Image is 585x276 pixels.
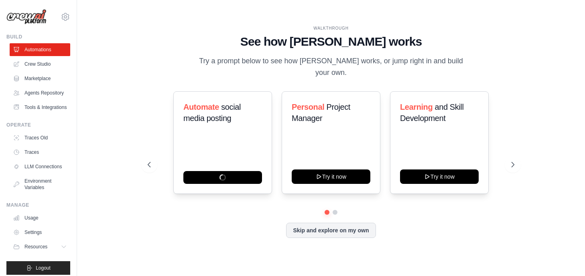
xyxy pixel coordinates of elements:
[10,226,70,239] a: Settings
[6,9,47,25] img: Logo
[10,58,70,71] a: Crew Studio
[10,72,70,85] a: Marketplace
[10,87,70,99] a: Agents Repository
[148,25,514,31] div: WALKTHROUGH
[10,43,70,56] a: Automations
[292,169,370,184] button: Try it now
[10,240,70,253] button: Resources
[400,169,479,184] button: Try it now
[196,55,466,79] p: Try a prompt below to see how [PERSON_NAME] works, or jump right in and build your own.
[10,101,70,114] a: Tools & Integrations
[292,103,324,111] span: Personal
[6,122,70,128] div: Operate
[292,103,350,123] span: Project Manager
[10,160,70,173] a: LLM Connections
[10,212,70,224] a: Usage
[10,146,70,159] a: Traces
[6,202,70,208] div: Manage
[286,223,376,238] button: Skip and explore on my own
[6,261,70,275] button: Logout
[148,34,514,49] h1: See how [PERSON_NAME] works
[36,265,51,271] span: Logout
[400,103,463,123] span: and Skill Development
[6,34,70,40] div: Build
[24,244,47,250] span: Resources
[183,103,219,111] span: Automate
[400,103,433,111] span: Learning
[10,131,70,144] a: Traces Old
[10,175,70,194] a: Environment Variables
